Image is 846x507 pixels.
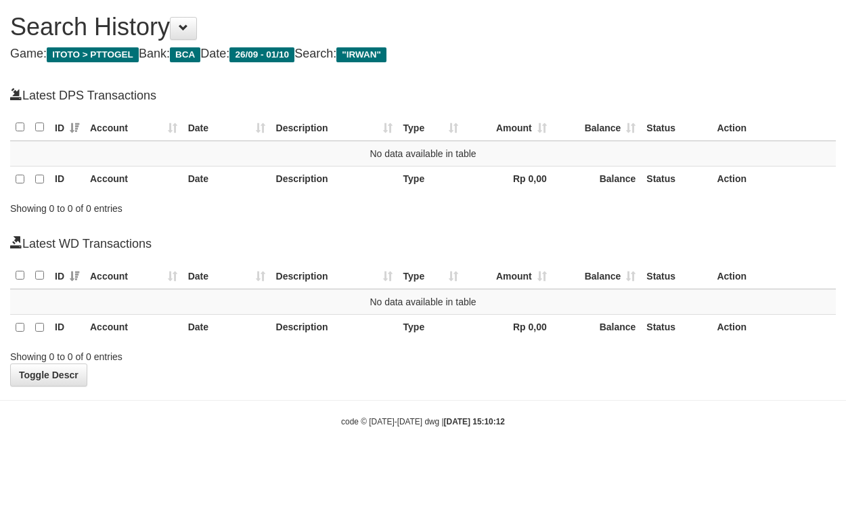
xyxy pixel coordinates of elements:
th: Date: activate to sort column ascending [183,114,271,141]
th: Type [398,314,464,340]
span: BCA [170,47,200,62]
th: Description [271,314,398,340]
th: ID [49,314,85,340]
th: ID [49,167,85,193]
td: No data available in table [10,141,836,167]
th: Date [183,167,271,193]
h4: Game: Bank: Date: Search: [10,47,836,61]
th: Action [711,314,836,340]
th: Status [641,167,711,193]
th: Account: activate to sort column ascending [85,263,183,289]
span: 26/09 - 01/10 [229,47,294,62]
th: Date: activate to sort column ascending [183,263,271,289]
th: Type: activate to sort column ascending [398,114,464,141]
td: No data available in table [10,289,836,315]
small: code © [DATE]-[DATE] dwg | [341,417,505,426]
th: Description [271,167,398,193]
th: Rp 0,00 [464,167,552,193]
th: Type [398,167,464,193]
th: Status [641,314,711,340]
th: Description: activate to sort column ascending [271,263,398,289]
th: Balance [552,314,642,340]
th: Type: activate to sort column ascending [398,263,464,289]
th: Account [85,314,183,340]
th: Description: activate to sort column ascending [271,114,398,141]
th: Rp 0,00 [464,314,552,340]
th: Action [711,114,836,141]
th: Balance: activate to sort column ascending [552,114,642,141]
th: Account [85,167,183,193]
th: ID: activate to sort column ascending [49,263,85,289]
strong: [DATE] 15:10:12 [444,417,505,426]
span: "IRWAN" [336,47,386,62]
th: Balance: activate to sort column ascending [552,263,642,289]
th: Amount: activate to sort column ascending [464,263,552,289]
th: Account: activate to sort column ascending [85,114,183,141]
th: Status [641,263,711,289]
th: Balance [552,167,642,193]
div: Showing 0 to 0 of 0 entries [10,345,342,363]
h1: Search History [10,14,836,41]
h4: Latest WD Transactions [10,236,836,251]
th: Action [711,263,836,289]
span: ITOTO > PTTOGEL [47,47,139,62]
th: Action [711,167,836,193]
th: Status [641,114,711,141]
th: ID: activate to sort column ascending [49,114,85,141]
div: Showing 0 to 0 of 0 entries [10,196,342,215]
a: Toggle Descr [10,363,87,387]
h4: Latest DPS Transactions [10,87,836,103]
th: Amount: activate to sort column ascending [464,114,552,141]
th: Date [183,314,271,340]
